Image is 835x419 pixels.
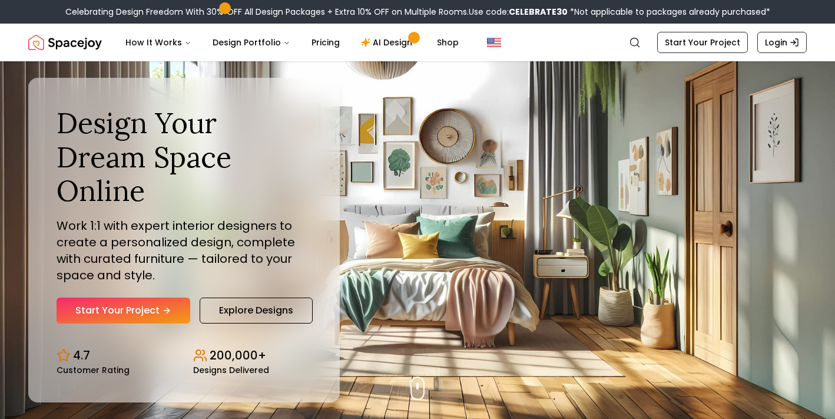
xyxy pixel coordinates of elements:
[352,31,425,54] a: AI Design
[200,298,313,324] a: Explore Designs
[57,106,312,208] h1: Design Your Dream Space Online
[73,347,90,364] p: 4.7
[193,366,269,374] small: Designs Delivered
[469,6,568,18] span: Use code:
[116,31,201,54] button: How It Works
[57,298,190,324] a: Start Your Project
[757,32,807,53] a: Login
[116,31,468,54] nav: Main
[203,31,300,54] button: Design Portfolio
[210,347,266,364] p: 200,000+
[28,31,102,54] img: Spacejoy Logo
[57,366,130,374] small: Customer Rating
[57,338,312,374] div: Design stats
[302,31,349,54] a: Pricing
[509,6,568,18] b: CELEBRATE30
[568,6,770,18] span: *Not applicable to packages already purchased*
[28,24,807,61] nav: Global
[65,6,770,18] div: Celebrating Design Freedom With 30% OFF All Design Packages + Extra 10% OFF on Multiple Rooms.
[657,32,748,53] a: Start Your Project
[28,31,102,54] a: Spacejoy
[428,31,468,54] a: Shop
[57,217,312,283] p: Work 1:1 with expert interior designers to create a personalized design, complete with curated fu...
[487,35,501,50] img: United States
